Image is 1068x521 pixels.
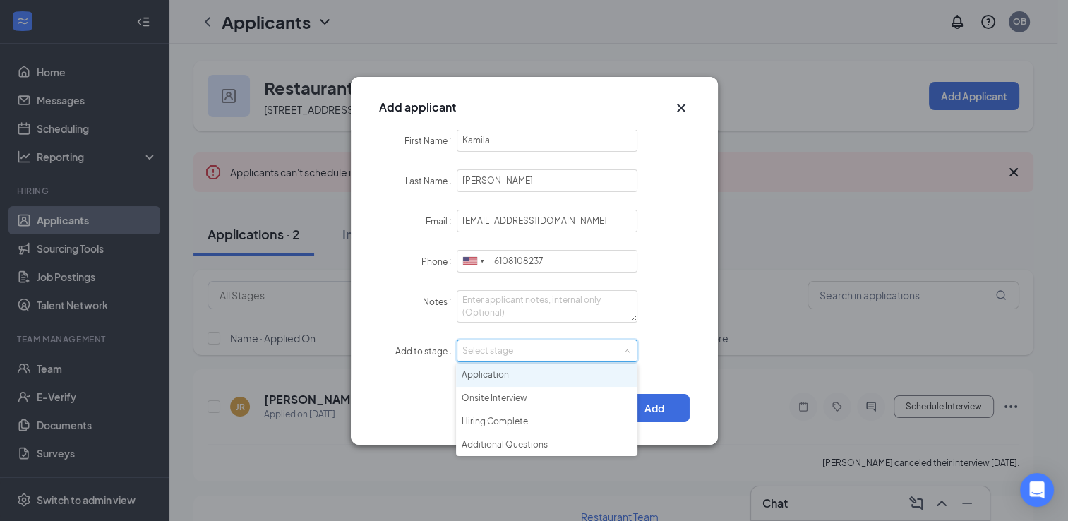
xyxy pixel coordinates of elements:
button: Close [673,100,690,116]
li: Application [456,364,637,387]
li: Onsite Interview [456,387,637,410]
div: Select stage [462,344,626,358]
textarea: Notes [457,290,638,323]
label: Phone [421,256,457,267]
input: First Name [457,129,638,152]
svg: Cross [673,100,690,116]
label: First Name [404,136,457,146]
button: Add [619,394,690,422]
label: Email [426,216,457,227]
div: United States: +1 [457,251,490,273]
input: Last Name [457,169,638,192]
input: Email [457,210,638,232]
label: Last Name [405,176,457,186]
label: Notes [423,297,457,307]
input: (201) 555-0123 [457,250,638,273]
li: Hiring Complete [456,410,637,433]
div: Open Intercom Messenger [1020,473,1054,507]
h3: Add applicant [379,100,456,115]
label: Add to stage [395,346,457,357]
li: Additional Questions [456,433,637,457]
